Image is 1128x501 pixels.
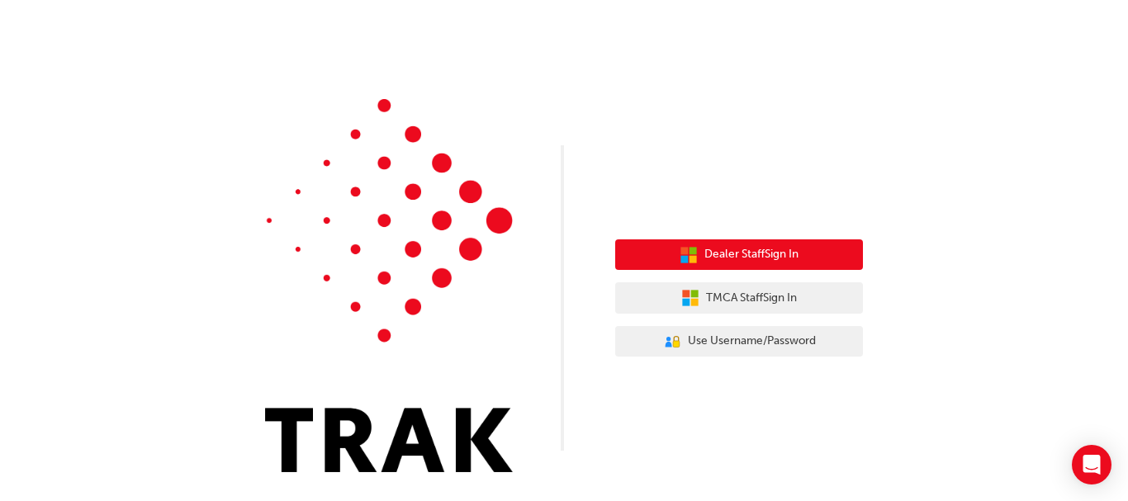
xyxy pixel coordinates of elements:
[615,282,863,314] button: TMCA StaffSign In
[615,239,863,271] button: Dealer StaffSign In
[265,99,513,472] img: Trak
[688,332,816,351] span: Use Username/Password
[1072,445,1111,484] div: Open Intercom Messenger
[615,326,863,357] button: Use Username/Password
[704,245,799,264] span: Dealer Staff Sign In
[706,289,797,308] span: TMCA Staff Sign In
